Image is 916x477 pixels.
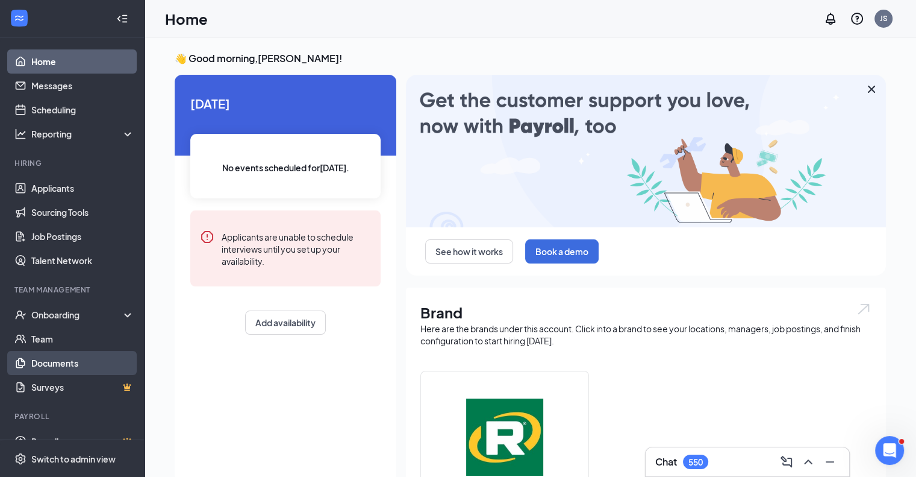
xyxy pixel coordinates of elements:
a: Applicants [31,176,134,200]
a: Scheduling [31,98,134,122]
div: Reporting [31,128,135,140]
button: ComposeMessage [777,452,796,472]
h1: Brand [420,302,871,323]
div: Switch to admin view [31,453,116,465]
svg: Settings [14,453,26,465]
div: Payroll [14,411,132,422]
svg: Collapse [116,13,128,25]
a: Sourcing Tools [31,200,134,224]
a: Job Postings [31,224,134,248]
svg: ComposeMessage [779,455,794,469]
h3: Chat [655,455,677,469]
span: No events scheduled for [DATE] . [222,161,349,174]
img: payroll-large.gif [406,75,886,227]
button: See how it works [425,239,513,264]
button: Book a demo [525,239,599,264]
img: Runza® [466,399,543,476]
a: SurveysCrown [31,375,134,399]
svg: Minimize [823,455,837,469]
div: Onboarding [31,309,124,321]
div: Applicants are unable to schedule interviews until you set up your availability. [222,230,371,267]
a: Messages [31,74,134,98]
div: Hiring [14,158,132,168]
div: Here are the brands under this account. Click into a brand to see your locations, managers, job p... [420,323,871,347]
svg: Error [200,230,214,244]
svg: Notifications [823,11,838,26]
span: [DATE] [190,94,381,113]
svg: Cross [864,82,879,96]
div: Team Management [14,285,132,295]
a: Home [31,49,134,74]
svg: Analysis [14,128,26,140]
button: ChevronUp [799,452,818,472]
a: PayrollCrown [31,429,134,453]
svg: ChevronUp [801,455,815,469]
a: Talent Network [31,248,134,273]
svg: QuestionInfo [850,11,864,26]
img: open.6027fd2a22e1237b5b06.svg [856,302,871,316]
a: Documents [31,351,134,375]
a: Team [31,327,134,351]
svg: UserCheck [14,309,26,321]
button: Add availability [245,311,326,335]
svg: WorkstreamLogo [13,12,25,24]
h3: 👋 Good morning, [PERSON_NAME] ! [175,52,886,65]
h1: Home [165,8,208,29]
div: JS [880,13,888,24]
iframe: Intercom live chat [875,436,904,465]
div: 550 [688,457,703,467]
button: Minimize [820,452,840,472]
